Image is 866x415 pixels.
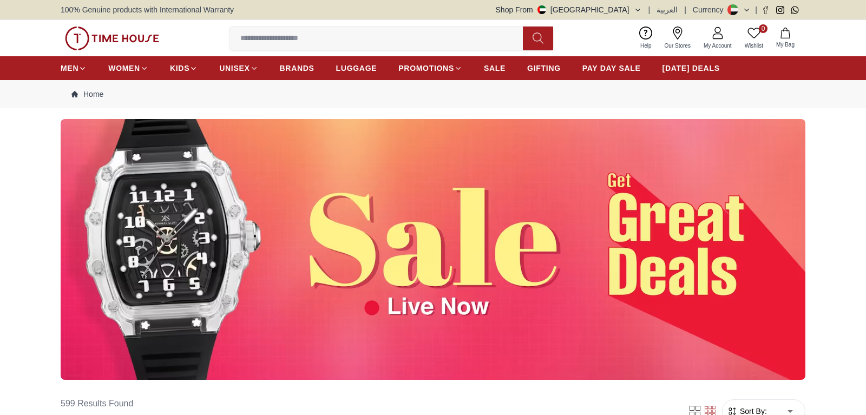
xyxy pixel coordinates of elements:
span: | [648,4,651,15]
span: 0 [759,24,767,33]
span: BRANDS [280,63,314,74]
span: | [755,4,757,15]
a: UNISEX [219,58,258,78]
a: WOMEN [108,58,148,78]
button: Shop From[GEOGRAPHIC_DATA] [496,4,642,15]
span: LUGGAGE [336,63,377,74]
a: SALE [484,58,506,78]
a: [DATE] DEALS [662,58,720,78]
span: Wishlist [740,42,767,50]
a: Help [634,24,658,52]
span: MEN [61,63,78,74]
a: 0Wishlist [738,24,770,52]
button: العربية [657,4,678,15]
a: PAY DAY SALE [582,58,641,78]
img: United Arab Emirates [537,5,546,14]
img: ... [65,27,159,50]
a: Facebook [762,6,770,14]
a: Home [71,89,103,100]
a: LUGGAGE [336,58,377,78]
a: BRANDS [280,58,314,78]
span: My Bag [772,41,799,49]
a: GIFTING [527,58,561,78]
span: WOMEN [108,63,140,74]
a: PROMOTIONS [398,58,462,78]
span: | [684,4,686,15]
a: Our Stores [658,24,697,52]
span: PROMOTIONS [398,63,454,74]
span: KIDS [170,63,189,74]
span: My Account [699,42,736,50]
a: Whatsapp [791,6,799,14]
div: Currency [693,4,728,15]
span: SALE [484,63,506,74]
span: [DATE] DEALS [662,63,720,74]
span: Help [636,42,656,50]
span: 100% Genuine products with International Warranty [61,4,234,15]
a: Instagram [776,6,784,14]
span: GIFTING [527,63,561,74]
nav: Breadcrumb [61,80,805,108]
button: My Bag [770,25,801,51]
span: Our Stores [660,42,695,50]
img: ... [61,119,805,380]
span: UNISEX [219,63,250,74]
a: MEN [61,58,87,78]
a: KIDS [170,58,198,78]
span: PAY DAY SALE [582,63,641,74]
